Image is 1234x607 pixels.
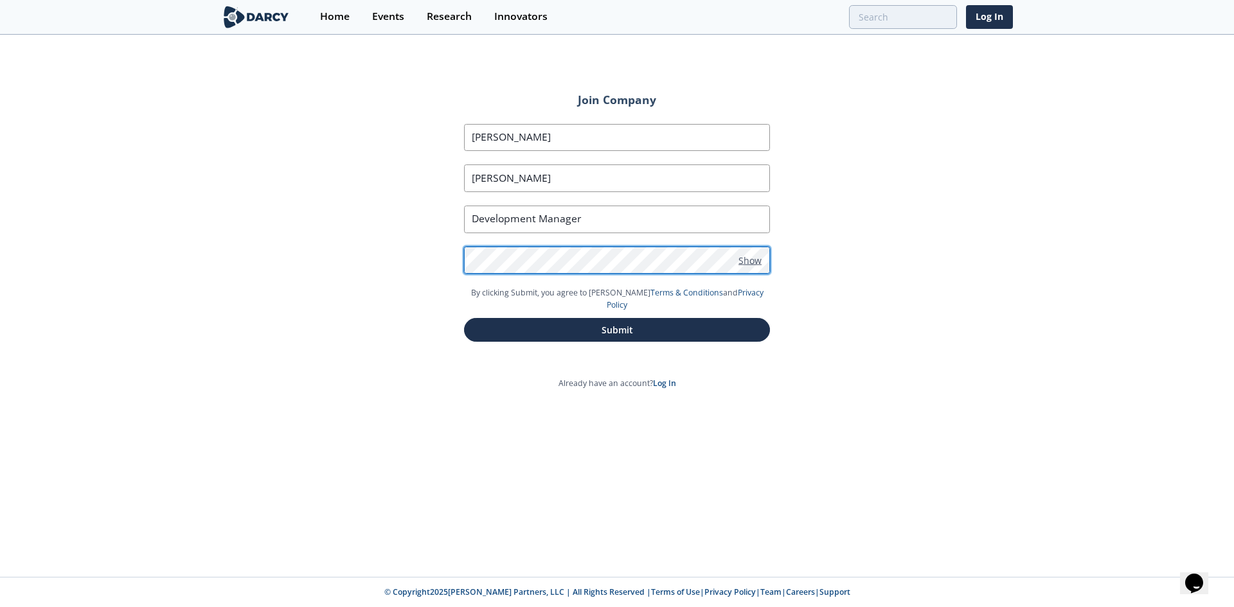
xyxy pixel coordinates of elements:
input: Job Title [464,206,770,233]
p: © Copyright 2025 [PERSON_NAME] Partners, LLC | All Rights Reserved | | | | | [141,586,1093,598]
input: First Name [464,124,770,152]
iframe: chat widget [1180,556,1221,594]
div: Home [320,12,350,22]
a: Privacy Policy [607,287,764,310]
div: Innovators [494,12,548,22]
a: Careers [786,586,815,597]
p: By clicking Submit, you agree to [PERSON_NAME] and [464,287,770,311]
div: Events [372,12,404,22]
a: Team [760,586,782,597]
img: logo-wide.svg [221,6,291,28]
a: Support [819,586,850,597]
button: Submit [464,318,770,342]
a: Terms & Conditions [650,287,723,298]
a: Log In [966,5,1013,29]
a: Log In [653,378,676,389]
input: Last Name [464,164,770,192]
a: Privacy Policy [704,586,756,597]
h2: Join Company [446,94,788,106]
input: Advanced Search [849,5,957,29]
span: Show [738,253,762,267]
p: Already have an account? [428,378,806,389]
a: Terms of Use [651,586,700,597]
div: Research [427,12,472,22]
